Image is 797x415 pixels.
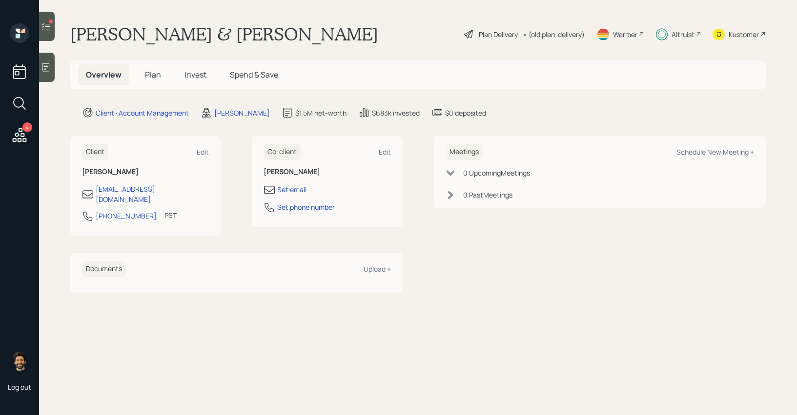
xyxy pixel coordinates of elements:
h6: [PERSON_NAME] [264,168,390,176]
div: PST [164,210,177,220]
h6: Client [82,144,108,160]
div: 4 [22,122,32,132]
div: [EMAIL_ADDRESS][DOMAIN_NAME] [96,184,209,204]
h6: Co-client [264,144,301,160]
span: Invest [184,69,206,80]
span: Spend & Save [230,69,278,80]
div: Client · Account Management [96,108,189,118]
div: Set phone number [277,202,335,212]
div: Altruist [672,29,695,40]
div: [PHONE_NUMBER] [96,211,157,221]
span: Plan [145,69,161,80]
img: eric-schwartz-headshot.png [10,351,29,371]
div: Set email [277,184,307,195]
div: [PERSON_NAME] [214,108,270,118]
div: 0 Upcoming Meeting s [463,168,530,178]
h1: [PERSON_NAME] & [PERSON_NAME] [70,23,378,45]
div: $683k invested [372,108,420,118]
span: Overview [86,69,122,80]
div: Upload + [364,264,391,274]
div: Plan Delivery [479,29,518,40]
div: Log out [8,382,31,392]
div: Schedule New Meeting + [676,147,754,157]
div: • (old plan-delivery) [523,29,585,40]
h6: Meetings [446,144,483,160]
div: Kustomer [729,29,759,40]
h6: [PERSON_NAME] [82,168,209,176]
h6: Documents [82,261,126,277]
div: Edit [197,147,209,157]
div: $1.5M net-worth [295,108,347,118]
div: Warmer [613,29,637,40]
div: $0 deposited [445,108,486,118]
div: Edit [379,147,391,157]
div: 0 Past Meeting s [463,190,512,200]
